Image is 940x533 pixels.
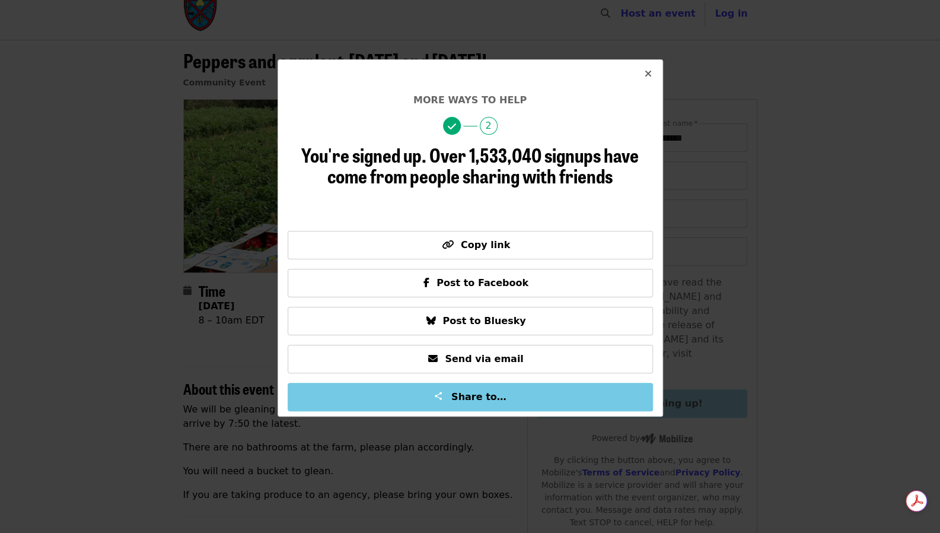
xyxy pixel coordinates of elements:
button: Send via email [288,345,653,373]
span: Post to Facebook [436,277,528,288]
span: Copy link [461,239,510,250]
i: facebook-f icon [423,277,429,288]
button: Post to Bluesky [288,307,653,335]
i: times icon [645,68,652,80]
i: link icon [442,239,454,250]
span: Send via email [445,353,523,364]
button: Copy link [288,231,653,259]
img: Share [434,391,443,401]
button: Close [634,60,662,88]
span: 2 [480,117,498,135]
i: check icon [448,121,456,132]
span: You're signed up. [301,141,426,169]
span: More ways to help [413,94,527,106]
i: bluesky icon [426,315,435,326]
span: Share to… [451,391,506,402]
button: Post to Facebook [288,269,653,297]
span: Post to Bluesky [442,315,525,326]
span: Over 1,533,040 signups have come from people sharing with friends [327,141,639,189]
i: envelope icon [428,353,438,364]
button: Share to… [288,383,653,411]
